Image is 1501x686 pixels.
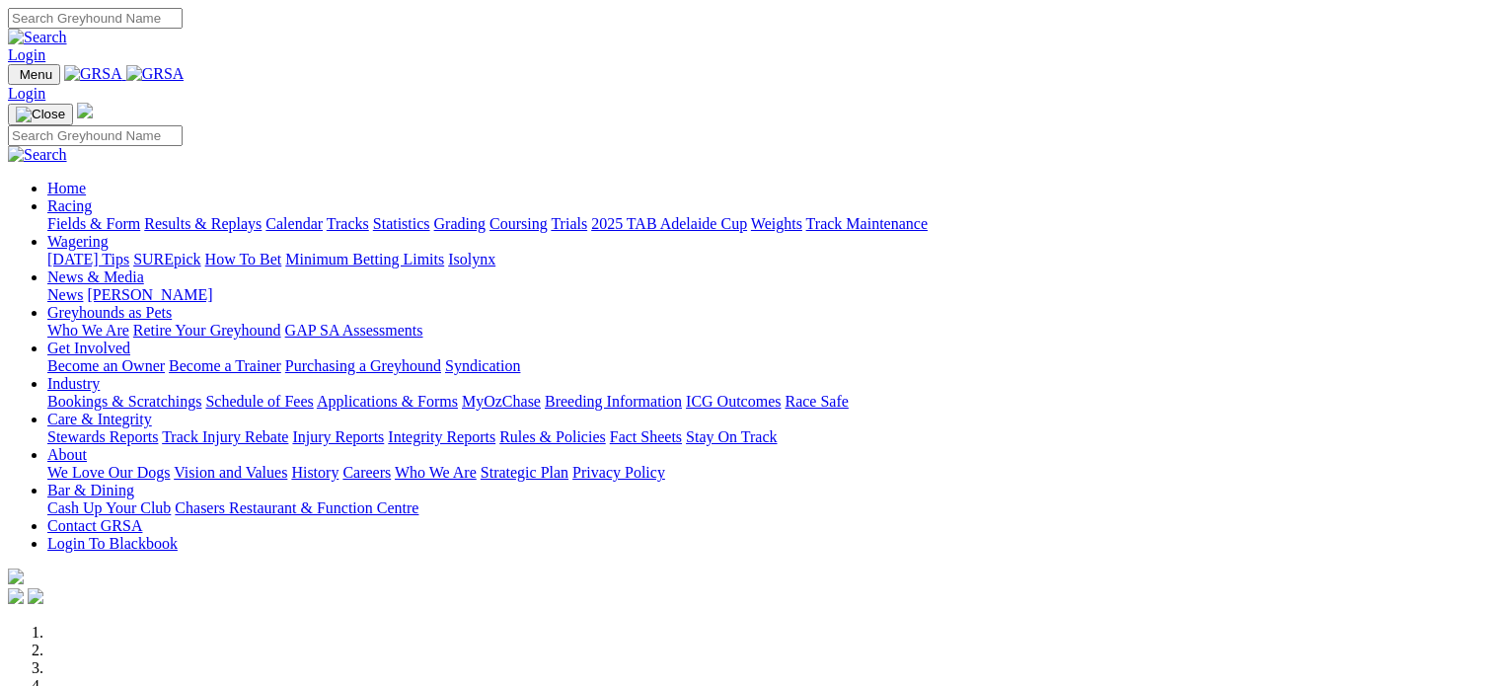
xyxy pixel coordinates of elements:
a: Race Safe [785,393,848,410]
div: Get Involved [47,357,1493,375]
img: twitter.svg [28,588,43,604]
a: Track Maintenance [806,215,928,232]
a: Care & Integrity [47,411,152,427]
a: Schedule of Fees [205,393,313,410]
a: Statistics [373,215,430,232]
div: About [47,464,1493,482]
a: Injury Reports [292,428,384,445]
img: GRSA [126,65,185,83]
button: Toggle navigation [8,104,73,125]
a: Industry [47,375,100,392]
a: Fact Sheets [610,428,682,445]
a: Bookings & Scratchings [47,393,201,410]
a: Wagering [47,233,109,250]
a: [PERSON_NAME] [87,286,212,303]
a: Login To Blackbook [47,535,178,552]
a: Syndication [445,357,520,374]
img: logo-grsa-white.png [77,103,93,118]
a: Bar & Dining [47,482,134,498]
a: Breeding Information [545,393,682,410]
a: Racing [47,197,92,214]
img: Close [16,107,65,122]
a: How To Bet [205,251,282,267]
div: Greyhounds as Pets [47,322,1493,340]
img: GRSA [64,65,122,83]
a: We Love Our Dogs [47,464,170,481]
a: Privacy Policy [572,464,665,481]
a: Tracks [327,215,369,232]
a: Integrity Reports [388,428,495,445]
a: History [291,464,338,481]
a: Who We Are [47,322,129,339]
a: Purchasing a Greyhound [285,357,441,374]
img: logo-grsa-white.png [8,569,24,584]
a: Trials [551,215,587,232]
a: Isolynx [448,251,495,267]
div: Care & Integrity [47,428,1493,446]
a: Become a Trainer [169,357,281,374]
a: News & Media [47,268,144,285]
a: News [47,286,83,303]
a: MyOzChase [462,393,541,410]
div: Wagering [47,251,1493,268]
a: 2025 TAB Adelaide Cup [591,215,747,232]
a: Track Injury Rebate [162,428,288,445]
a: Become an Owner [47,357,165,374]
a: Login [8,46,45,63]
img: facebook.svg [8,588,24,604]
a: Coursing [489,215,548,232]
a: Stay On Track [686,428,777,445]
span: Menu [20,67,52,82]
div: Racing [47,215,1493,233]
a: GAP SA Assessments [285,322,423,339]
a: Retire Your Greyhound [133,322,281,339]
div: News & Media [47,286,1493,304]
a: [DATE] Tips [47,251,129,267]
input: Search [8,8,183,29]
a: Contact GRSA [47,517,142,534]
a: Careers [342,464,391,481]
img: Search [8,29,67,46]
input: Search [8,125,183,146]
a: Calendar [265,215,323,232]
a: Strategic Plan [481,464,568,481]
a: Grading [434,215,486,232]
a: Cash Up Your Club [47,499,171,516]
a: Who We Are [395,464,477,481]
button: Toggle navigation [8,64,60,85]
a: Weights [751,215,802,232]
a: Minimum Betting Limits [285,251,444,267]
a: Rules & Policies [499,428,606,445]
div: Bar & Dining [47,499,1493,517]
img: Search [8,146,67,164]
a: Results & Replays [144,215,262,232]
a: Fields & Form [47,215,140,232]
a: ICG Outcomes [686,393,781,410]
a: Stewards Reports [47,428,158,445]
a: Login [8,85,45,102]
a: Home [47,180,86,196]
a: Chasers Restaurant & Function Centre [175,499,418,516]
a: Applications & Forms [317,393,458,410]
div: Industry [47,393,1493,411]
a: About [47,446,87,463]
a: Vision and Values [174,464,287,481]
a: SUREpick [133,251,200,267]
a: Greyhounds as Pets [47,304,172,321]
a: Get Involved [47,340,130,356]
